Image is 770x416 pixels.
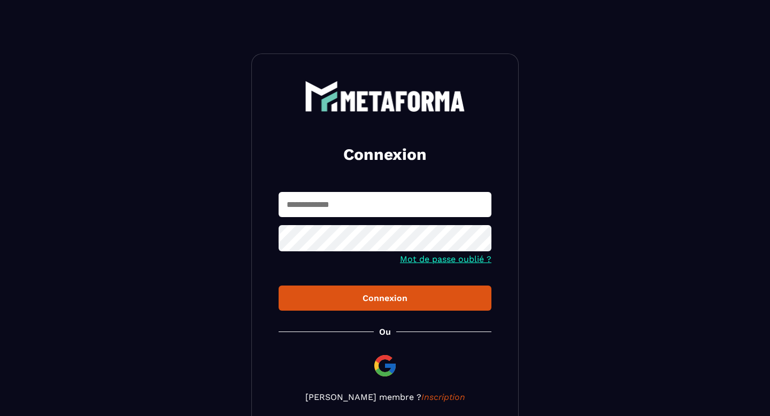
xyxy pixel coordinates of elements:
p: Ou [379,327,391,337]
img: logo [305,81,465,112]
a: logo [279,81,491,112]
button: Connexion [279,286,491,311]
h2: Connexion [291,144,479,165]
img: google [372,353,398,379]
p: [PERSON_NAME] membre ? [279,392,491,402]
div: Connexion [287,293,483,303]
a: Inscription [421,392,465,402]
a: Mot de passe oublié ? [400,254,491,264]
